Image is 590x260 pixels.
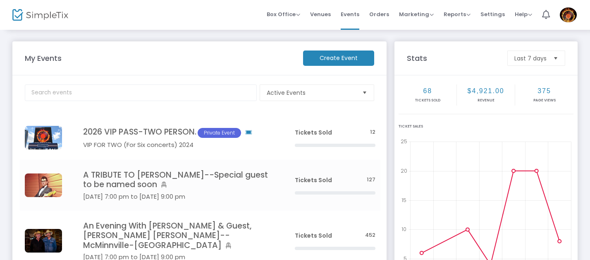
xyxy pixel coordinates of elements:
[295,231,332,240] span: Tickets Sold
[401,167,407,174] text: 20
[370,128,375,136] span: 12
[295,176,332,184] span: Tickets Sold
[401,196,406,203] text: 15
[516,98,573,104] p: Page Views
[550,51,561,65] button: Select
[369,4,389,25] span: Orders
[83,127,270,138] h4: 2026 VIP PASS-TWO PERSON.
[399,98,456,104] p: Tickets sold
[295,128,332,137] span: Tickets Sold
[310,4,331,25] span: Venues
[403,53,504,64] m-panel-title: Stats
[83,221,270,250] h4: An Evening With [PERSON_NAME] & Guest, [PERSON_NAME] [PERSON_NAME]--McMinnville-[GEOGRAPHIC_DATA]
[399,87,456,95] h2: 68
[480,4,505,25] span: Settings
[444,10,471,18] span: Reports
[516,87,573,95] h2: 375
[83,170,270,190] h4: A TRIBUTE TO [PERSON_NAME]--Special guest to be named soon
[401,226,406,233] text: 10
[25,126,62,149] img: IMG5773.JPG
[514,54,547,63] span: Last 7 days
[367,176,375,184] span: 127
[341,4,359,25] span: Events
[25,229,62,253] img: photo2021.jpg
[83,193,270,200] h5: [DATE] 7:00 pm to [DATE] 9:00 pm
[83,141,270,149] h5: VIP FOR TWO (For Six concerts) 2024
[515,10,532,18] span: Help
[25,173,62,197] img: BuddyHolly.jpg
[399,124,573,130] div: Ticket Sales
[399,10,434,18] span: Marketing
[303,51,374,66] m-button: Create Event
[365,231,375,239] span: 452
[401,138,407,145] text: 25
[359,85,370,101] button: Select
[458,87,514,95] h2: $4,921.00
[198,128,241,138] span: Private Event
[21,53,299,64] m-panel-title: My Events
[267,10,300,18] span: Box Office
[267,89,356,97] span: Active Events
[458,98,514,104] p: Revenue
[25,84,257,101] input: Search events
